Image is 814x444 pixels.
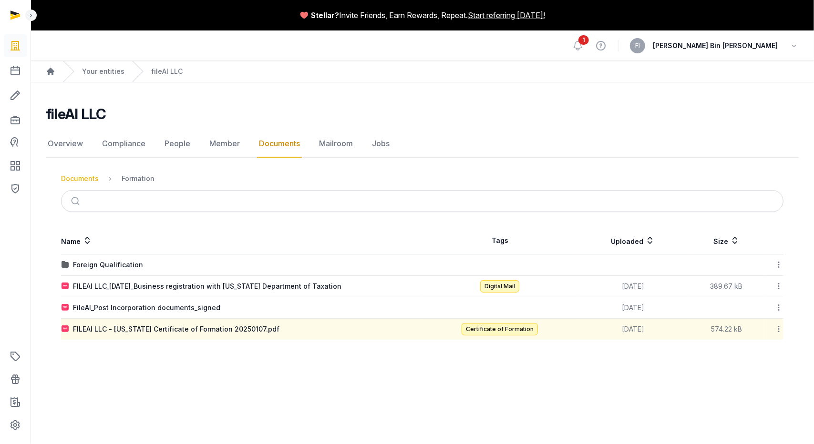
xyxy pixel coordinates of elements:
img: pdf.svg [62,283,69,290]
a: Jobs [370,130,392,158]
nav: Breadcrumb [61,167,783,190]
a: Mailroom [317,130,355,158]
span: 1 [578,35,589,45]
a: Overview [46,130,85,158]
span: [DATE] [622,282,644,290]
button: FI [630,38,645,53]
a: Member [207,130,242,158]
th: Name [61,227,422,254]
span: Digital Mail [480,280,519,293]
span: FI [635,43,640,49]
iframe: Chat Widget [642,333,814,444]
span: Certificate of Formation [462,323,538,335]
a: Documents [257,130,302,158]
span: [PERSON_NAME] Bin [PERSON_NAME] [653,40,778,51]
div: FILEAI LLC - [US_STATE] Certificate of Formation 20250107.pdf [73,324,279,334]
th: Tags [422,227,578,254]
a: Compliance [100,130,147,158]
a: Start referring [DATE]! [468,10,545,21]
a: People [163,130,192,158]
div: Foreign Qualification [73,260,143,270]
th: Size [689,227,764,254]
img: folder.svg [62,261,69,269]
div: FILEAI LLC_[DATE]_Business registration with [US_STATE] Department of Taxation [73,282,341,291]
td: 389.67 kB [689,276,764,297]
div: Formation [122,174,155,183]
span: [DATE] [622,325,644,333]
h2: fileAI LLC [46,105,106,122]
span: [DATE] [622,303,644,312]
div: FileAI_Post Incorporation documents_signed [73,303,220,313]
img: pdf.svg [62,325,69,333]
nav: Tabs [46,130,799,158]
td: 574.22 kB [689,319,764,340]
a: fileAI LLC [151,67,183,76]
img: pdf.svg [62,304,69,312]
button: Submit [65,191,88,212]
a: Your entities [82,67,124,76]
span: Stellar? [311,10,339,21]
nav: Breadcrumb [31,61,814,82]
div: Documents [61,174,99,183]
th: Uploaded [577,227,689,254]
